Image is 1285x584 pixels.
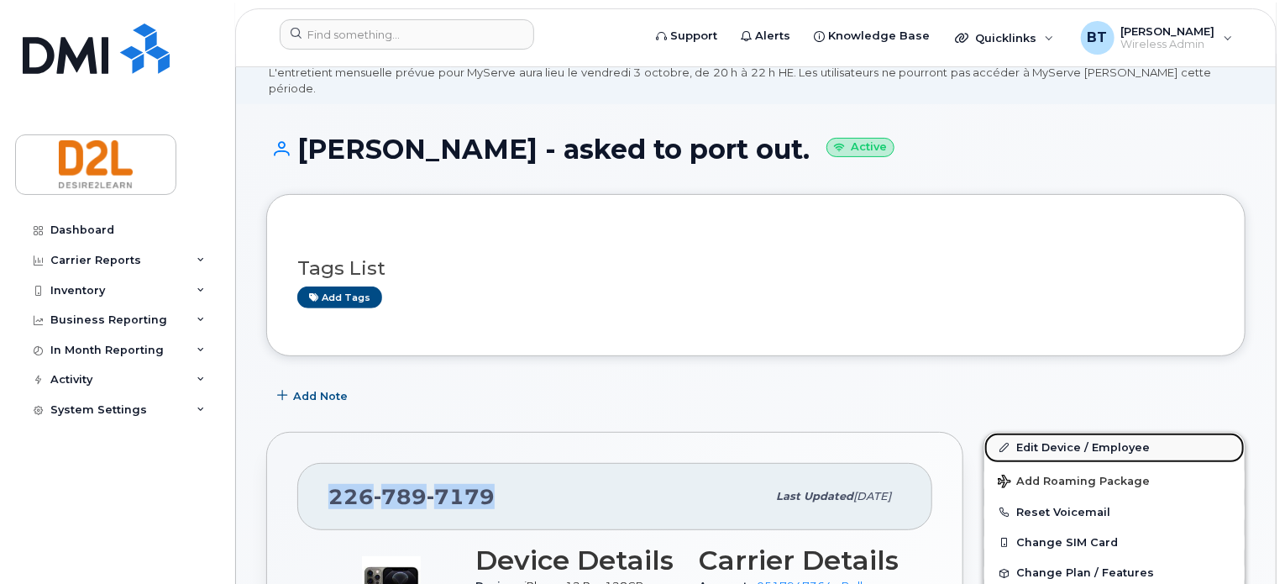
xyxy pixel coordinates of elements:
[1069,21,1245,55] div: Bill Trick
[828,28,930,45] span: Knowledge Base
[266,381,362,412] button: Add Note
[297,287,382,308] a: Add tags
[266,134,1246,164] h1: [PERSON_NAME] - asked to port out.
[975,31,1036,45] span: Quicklinks
[826,138,894,157] small: Active
[475,545,679,576] h3: Device Details
[297,258,1214,279] h3: Tags List
[943,21,1066,55] div: Quicklinks
[729,19,802,53] a: Alerts
[998,475,1150,491] span: Add Roaming Package
[984,433,1245,463] a: Edit Device / Employee
[1121,38,1215,51] span: Wireless Admin
[1016,567,1154,580] span: Change Plan / Features
[644,19,729,53] a: Support
[670,28,717,45] span: Support
[293,388,348,404] span: Add Note
[699,545,902,576] h3: Carrier Details
[280,19,534,50] input: Find something...
[427,484,495,509] span: 7179
[374,484,427,509] span: 789
[1121,24,1215,38] span: [PERSON_NAME]
[984,528,1245,558] button: Change SIM Card
[776,490,853,502] span: Last updated
[802,19,941,53] a: Knowledge Base
[984,463,1245,497] button: Add Roaming Package
[755,28,790,45] span: Alerts
[853,490,891,502] span: [DATE]
[984,497,1245,528] button: Reset Voicemail
[1088,28,1108,48] span: BT
[328,484,495,509] span: 226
